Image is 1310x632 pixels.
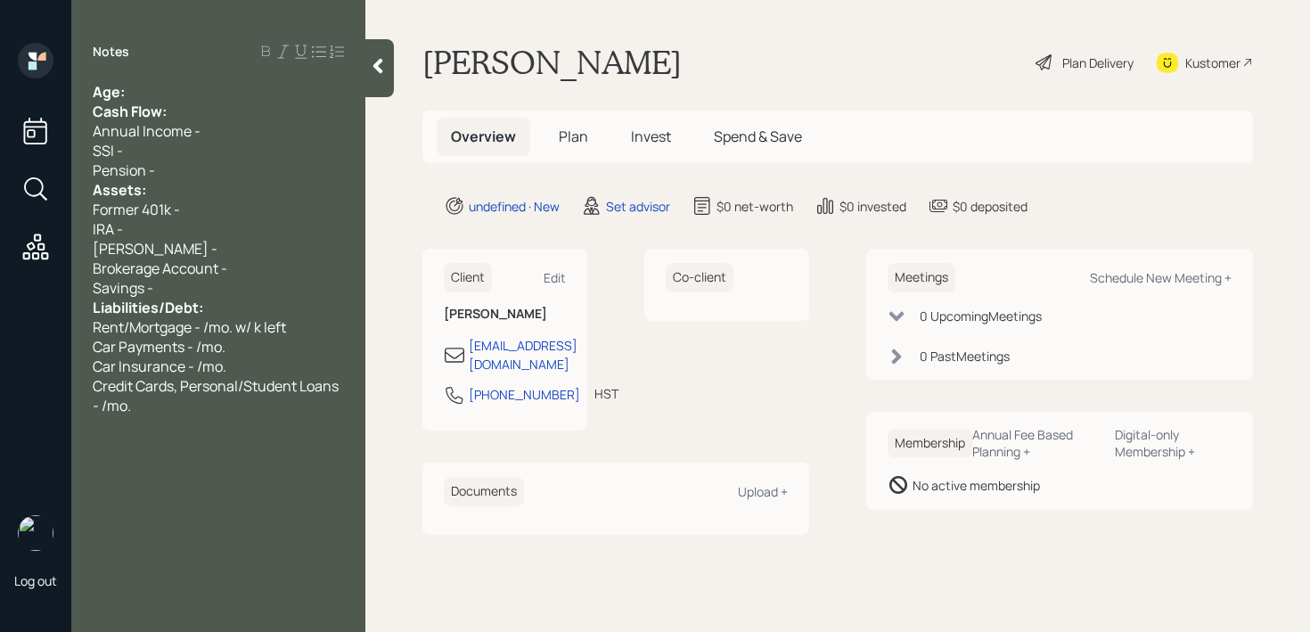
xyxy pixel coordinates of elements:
div: $0 invested [839,197,906,216]
h6: [PERSON_NAME] [444,307,566,322]
span: Invest [631,127,671,146]
span: Pension - [93,160,155,180]
span: Car Insurance - /mo. [93,357,226,376]
span: Overview [451,127,516,146]
h1: [PERSON_NAME] [422,43,682,82]
div: [EMAIL_ADDRESS][DOMAIN_NAME] [469,336,577,373]
div: HST [594,384,618,403]
div: Edit [544,269,566,286]
span: Savings - [93,278,153,298]
h6: Meetings [888,263,955,292]
h6: Client [444,263,492,292]
span: Spend & Save [714,127,802,146]
span: Cash Flow: [93,102,167,121]
span: Brokerage Account - [93,259,227,278]
div: Set advisor [606,197,670,216]
div: $0 deposited [953,197,1028,216]
div: Kustomer [1185,53,1240,72]
div: Digital-only Membership + [1115,426,1232,460]
span: Plan [559,127,588,146]
div: $0 net-worth [716,197,793,216]
div: 0 Upcoming Meeting s [920,307,1042,325]
h6: Documents [444,477,524,506]
div: undefined · New [469,197,560,216]
label: Notes [93,43,129,61]
div: 0 Past Meeting s [920,347,1010,365]
div: Plan Delivery [1062,53,1134,72]
span: Former 401k - [93,200,180,219]
h6: Co-client [666,263,733,292]
span: Credit Cards, Personal/Student Loans - /mo. [93,376,341,415]
span: [PERSON_NAME] - [93,239,217,259]
span: Annual Income - [93,121,201,141]
div: No active membership [913,476,1040,495]
div: Annual Fee Based Planning + [972,426,1101,460]
span: Liabilities/Debt: [93,298,203,317]
div: Upload + [738,483,788,500]
div: [PHONE_NUMBER] [469,385,580,404]
img: retirable_logo.png [18,515,53,551]
div: Log out [14,572,57,589]
h6: Membership [888,429,972,458]
span: Car Payments - /mo. [93,337,225,357]
span: Assets: [93,180,146,200]
span: SSI - [93,141,123,160]
div: Schedule New Meeting + [1090,269,1232,286]
span: Age: [93,82,125,102]
span: Rent/Mortgage - /mo. w/ k left [93,317,286,337]
span: IRA - [93,219,123,239]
